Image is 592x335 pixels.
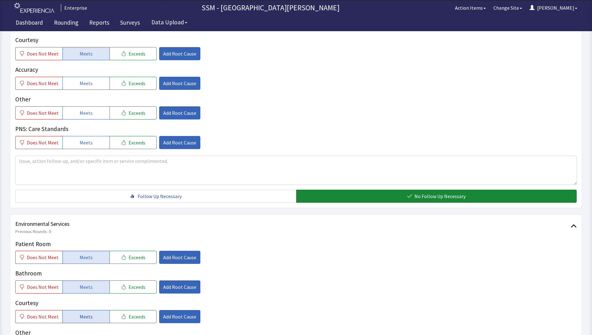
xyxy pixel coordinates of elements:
[90,3,451,13] p: SSM - [GEOGRAPHIC_DATA][PERSON_NAME]
[15,190,296,203] button: Follow Up Necessary
[159,136,200,149] button: Add Root Cause
[159,47,200,60] button: Add Root Cause
[163,254,196,261] span: Add Root Cause
[148,17,191,28] button: Data Upload
[15,65,577,74] p: Accuracy
[15,136,62,149] button: Does Not Meet
[110,136,157,149] button: Exceeds
[163,109,196,117] span: Add Root Cause
[15,280,62,294] button: Does Not Meet
[15,36,577,45] p: Courtesy
[526,2,581,14] button: [PERSON_NAME]
[129,313,145,320] span: Exceeds
[80,50,93,57] span: Meets
[85,16,114,31] a: Reports
[62,77,110,90] button: Meets
[80,80,93,87] span: Meets
[15,47,62,60] button: Does Not Meet
[163,283,196,291] span: Add Root Cause
[15,240,577,249] p: Patient Room
[15,251,62,264] button: Does Not Meet
[129,50,145,57] span: Exceeds
[15,228,571,235] span: Previous Rounds: 0
[414,192,466,200] span: No Follow Up Necessary
[15,220,571,228] span: Environmental Services
[15,95,577,104] p: Other
[159,106,200,119] button: Add Root Cause
[110,47,157,60] button: Exceeds
[80,313,93,320] span: Meets
[14,3,54,13] img: experiencia_logo.png
[62,310,110,323] button: Meets
[110,251,157,264] button: Exceeds
[49,16,83,31] a: Rounding
[129,139,145,146] span: Exceeds
[138,192,182,200] span: Follow Up Necessary
[27,109,59,117] span: Does Not Meet
[15,299,577,308] p: Courtesy
[110,310,157,323] button: Exceeds
[129,254,145,261] span: Exceeds
[129,109,145,117] span: Exceeds
[62,136,110,149] button: Meets
[15,106,62,119] button: Does Not Meet
[27,50,59,57] span: Does Not Meet
[159,310,200,323] button: Add Root Cause
[15,310,62,323] button: Does Not Meet
[159,77,200,90] button: Add Root Cause
[27,80,59,87] span: Does Not Meet
[62,106,110,119] button: Meets
[159,280,200,294] button: Add Root Cause
[115,16,144,31] a: Surveys
[110,280,157,294] button: Exceeds
[163,50,196,57] span: Add Root Cause
[296,190,577,203] button: No Follow Up Necessary
[62,251,110,264] button: Meets
[62,47,110,60] button: Meets
[80,254,93,261] span: Meets
[110,77,157,90] button: Exceeds
[11,16,48,31] a: Dashboard
[80,283,93,291] span: Meets
[80,109,93,117] span: Meets
[163,80,196,87] span: Add Root Cause
[110,106,157,119] button: Exceeds
[27,313,59,320] span: Does Not Meet
[163,139,196,146] span: Add Root Cause
[80,139,93,146] span: Meets
[15,269,577,278] p: Bathroom
[490,2,526,14] button: Change Site
[451,2,490,14] button: Action Items
[159,251,200,264] button: Add Root Cause
[62,280,110,294] button: Meets
[15,124,577,134] p: PNS: Care Standards
[15,77,62,90] button: Does Not Meet
[129,283,145,291] span: Exceeds
[27,283,59,291] span: Does Not Meet
[129,80,145,87] span: Exceeds
[27,139,59,146] span: Does Not Meet
[27,254,59,261] span: Does Not Meet
[163,313,196,320] span: Add Root Cause
[61,4,87,12] div: Enterprise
